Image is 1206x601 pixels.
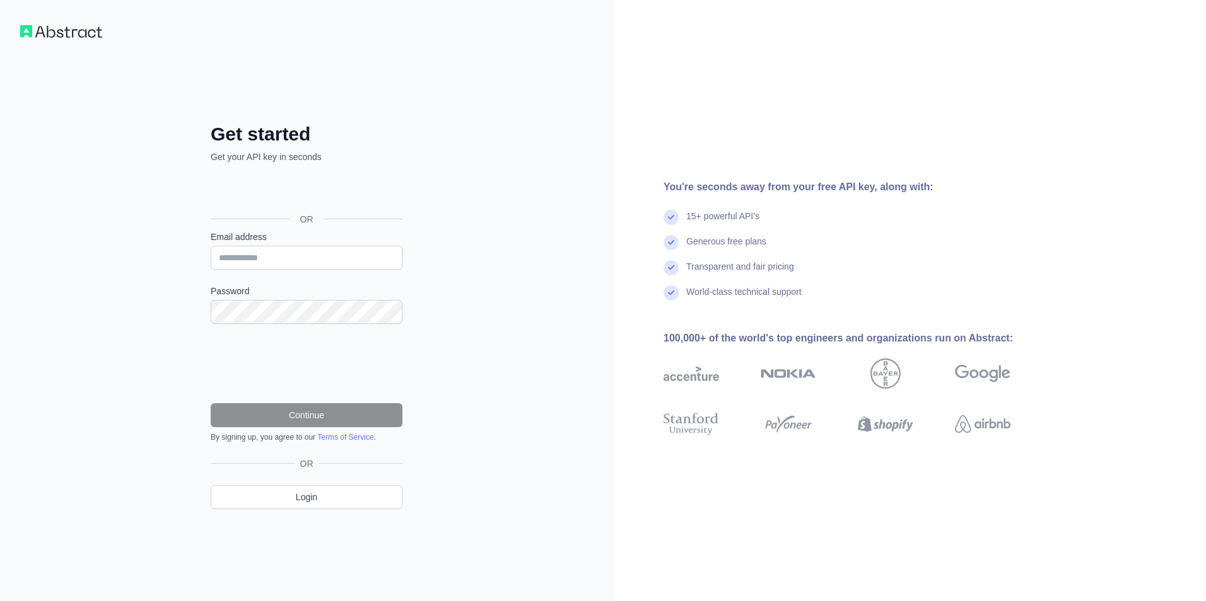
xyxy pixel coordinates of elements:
[664,331,1051,346] div: 100,000+ of the world's top engineers and organizations run on Abstract:
[858,410,913,438] img: shopify
[211,339,402,388] iframe: reCAPTCHA
[211,432,402,442] div: By signing up, you agree to our .
[870,358,901,389] img: bayer
[317,433,373,442] a: Terms of Service
[211,285,402,297] label: Password
[761,410,816,438] img: payoneer
[211,123,402,146] h2: Get started
[204,177,406,205] iframe: Sign in with Google Button
[686,210,759,235] div: 15+ powerful API's
[761,358,816,389] img: nokia
[664,358,719,389] img: accenture
[686,285,802,311] div: World-class technical support
[664,210,679,225] img: check mark
[955,410,1010,438] img: airbnb
[664,410,719,438] img: stanford university
[211,231,402,243] label: Email address
[290,213,324,226] span: OR
[664,260,679,275] img: check mark
[664,235,679,250] img: check mark
[664,180,1051,195] div: You're seconds away from your free API key, along with:
[20,25,102,38] img: Workflow
[955,358,1010,389] img: google
[664,285,679,300] img: check mark
[686,235,766,260] div: Generous free plans
[211,151,402,163] p: Get your API key in seconds
[686,260,794,285] div: Transparent and fair pricing
[295,457,319,470] span: OR
[211,403,402,427] button: Continue
[211,485,402,509] a: Login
